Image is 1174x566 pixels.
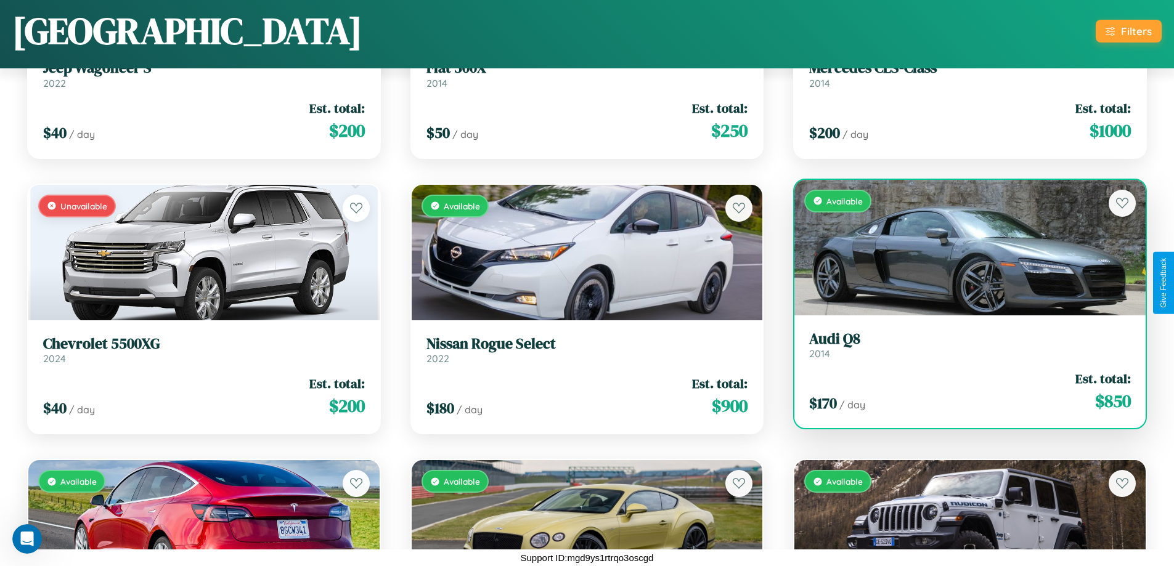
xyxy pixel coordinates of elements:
[809,393,837,413] span: $ 170
[1075,370,1131,387] span: Est. total:
[692,99,748,117] span: Est. total:
[1121,25,1152,38] div: Filters
[809,59,1131,77] h3: Mercedes CLS-Class
[809,347,830,360] span: 2014
[457,403,483,416] span: / day
[426,335,748,365] a: Nissan Rogue Select2022
[1096,20,1162,42] button: Filters
[426,77,447,89] span: 2014
[426,59,748,77] h3: Fiat 500X
[1095,389,1131,413] span: $ 850
[12,6,362,56] h1: [GEOGRAPHIC_DATA]
[426,59,748,89] a: Fiat 500X2014
[839,398,865,411] span: / day
[60,476,97,487] span: Available
[43,123,67,143] span: $ 40
[712,394,748,418] span: $ 900
[444,201,480,211] span: Available
[43,398,67,418] span: $ 40
[426,123,450,143] span: $ 50
[43,335,365,353] h3: Chevrolet 5500XG
[809,123,840,143] span: $ 200
[444,476,480,487] span: Available
[43,59,365,89] a: Jeep Wagoneer S2022
[1090,118,1131,143] span: $ 1000
[309,99,365,117] span: Est. total:
[426,352,449,365] span: 2022
[826,476,863,487] span: Available
[309,374,365,392] span: Est. total:
[43,335,365,365] a: Chevrolet 5500XG2024
[43,352,66,365] span: 2024
[426,398,454,418] span: $ 180
[1159,258,1168,308] div: Give Feedback
[1075,99,1131,117] span: Est. total:
[43,59,365,77] h3: Jeep Wagoneer S
[521,549,654,566] p: Support ID: mgd9ys1rtrqo3oscgd
[711,118,748,143] span: $ 250
[69,403,95,416] span: / day
[12,524,42,554] iframe: Intercom live chat
[43,77,66,89] span: 2022
[69,128,95,140] span: / day
[809,59,1131,89] a: Mercedes CLS-Class2014
[60,201,107,211] span: Unavailable
[329,394,365,418] span: $ 200
[809,330,1131,360] a: Audi Q82014
[426,335,748,353] h3: Nissan Rogue Select
[692,374,748,392] span: Est. total:
[809,77,830,89] span: 2014
[452,128,478,140] span: / day
[329,118,365,143] span: $ 200
[842,128,868,140] span: / day
[826,196,863,206] span: Available
[809,330,1131,348] h3: Audi Q8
